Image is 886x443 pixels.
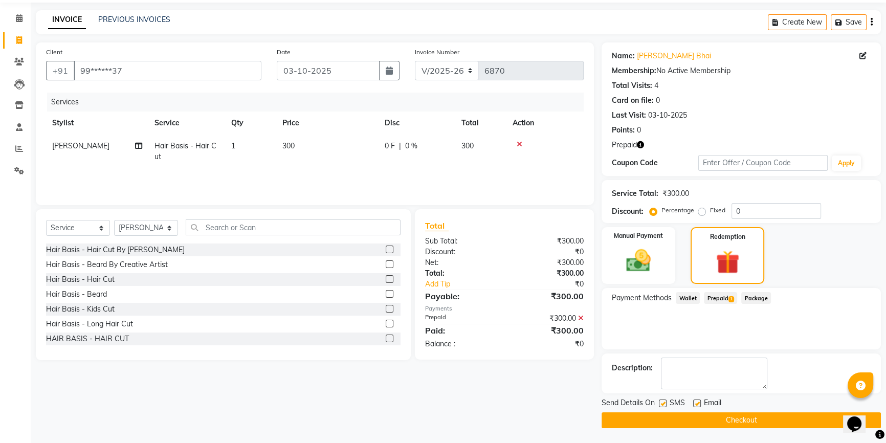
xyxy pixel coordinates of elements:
div: Membership: [612,65,656,76]
div: Coupon Code [612,158,698,168]
span: 0 F [385,141,395,151]
div: Card on file: [612,95,654,106]
th: Action [506,112,584,135]
span: 300 [282,141,295,150]
div: Hair Basis - Beard By Creative Artist [46,259,168,270]
input: Search or Scan [186,219,401,235]
span: [PERSON_NAME] [52,141,109,150]
a: PREVIOUS INVOICES [98,15,170,24]
label: Percentage [661,206,694,215]
button: Save [831,14,867,30]
div: ₹300.00 [504,313,591,324]
th: Qty [225,112,276,135]
label: Redemption [710,232,745,241]
span: Hair Basis - Hair Cut [154,141,216,161]
span: Email [704,397,721,410]
div: Total: [417,268,504,279]
span: Prepaid [612,140,637,150]
div: Last Visit: [612,110,646,121]
div: Hair Basis - Hair Cut By [PERSON_NAME] [46,245,185,255]
th: Total [455,112,506,135]
button: Create New [768,14,827,30]
div: Discount: [612,206,644,217]
span: Send Details On [602,397,655,410]
button: +91 [46,61,75,80]
div: ₹0 [519,279,591,290]
th: Price [276,112,379,135]
div: 0 [656,95,660,106]
img: _gift.svg [708,248,747,277]
div: ₹300.00 [504,290,591,302]
div: No Active Membership [612,65,871,76]
div: HAIR BASIS - HAIR CUT [46,334,129,344]
span: Wallet [676,292,700,304]
div: 0 [637,125,641,136]
label: Invoice Number [415,48,459,57]
div: Points: [612,125,635,136]
div: ₹300.00 [504,268,591,279]
div: ₹300.00 [504,257,591,268]
div: Name: [612,51,635,61]
a: Add Tip [417,279,519,290]
label: Client [46,48,62,57]
a: [PERSON_NAME] Bhai [637,51,711,61]
input: Search by Name/Mobile/Email/Code [74,61,261,80]
span: Payment Methods [612,293,672,303]
th: Service [148,112,225,135]
div: Hair Basis - Beard [46,289,107,300]
span: 1 [728,296,734,302]
div: ₹300.00 [504,324,591,337]
div: Total Visits: [612,80,652,91]
div: Sub Total: [417,236,504,247]
th: Stylist [46,112,148,135]
button: Apply [832,156,861,171]
div: Services [47,93,591,112]
div: ₹300.00 [662,188,689,199]
div: Description: [612,363,653,373]
span: Package [741,292,771,304]
div: Hair Basis - Long Hair Cut [46,319,133,329]
span: Total [425,220,449,231]
div: Hair Basis - Kids Cut [46,304,115,315]
label: Fixed [710,206,725,215]
div: ₹0 [504,247,591,257]
div: 4 [654,80,658,91]
label: Manual Payment [614,231,663,240]
span: 1 [231,141,235,150]
div: Prepaid [417,313,504,324]
span: | [399,141,401,151]
span: 0 % [405,141,417,151]
div: Hair Basis - Hair Cut [46,274,115,285]
th: Disc [379,112,455,135]
button: Checkout [602,412,881,428]
div: ₹300.00 [504,236,591,247]
div: ₹0 [504,339,591,349]
div: Payments [425,304,584,313]
a: INVOICE [48,11,86,29]
iframe: chat widget [843,402,876,433]
label: Date [277,48,291,57]
div: Paid: [417,324,504,337]
div: Discount: [417,247,504,257]
div: Net: [417,257,504,268]
img: _cash.svg [618,247,658,275]
span: SMS [670,397,685,410]
div: 03-10-2025 [648,110,687,121]
span: 300 [461,141,474,150]
div: Payable: [417,290,504,302]
span: Prepaid [704,292,737,304]
input: Enter Offer / Coupon Code [698,155,828,171]
div: Balance : [417,339,504,349]
div: Service Total: [612,188,658,199]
